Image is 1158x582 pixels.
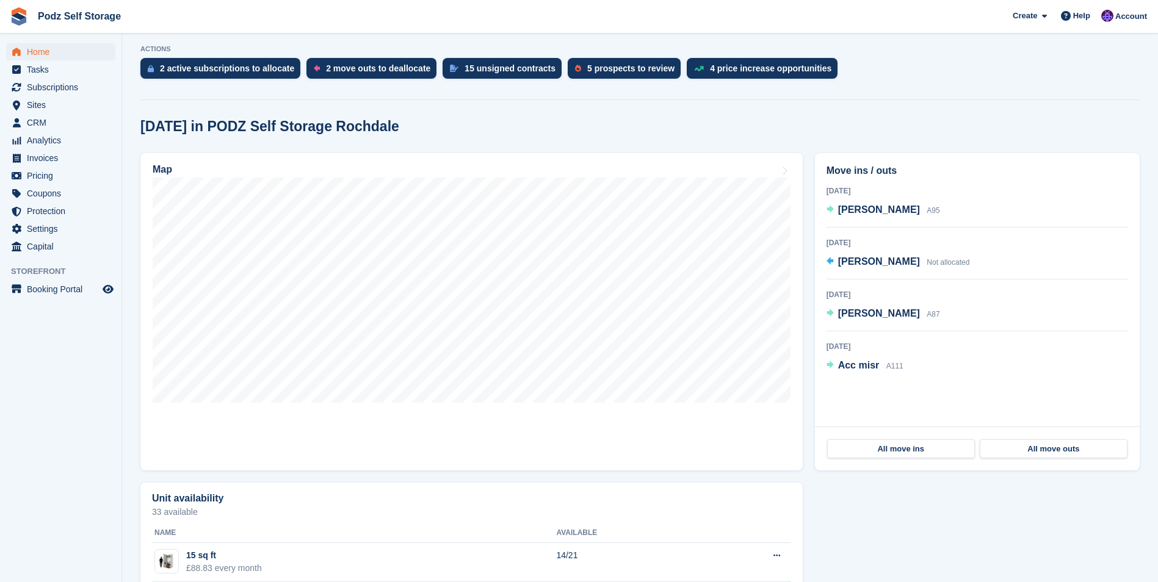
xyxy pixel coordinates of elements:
span: A87 [927,310,939,318]
a: Acc misr A111 [827,358,903,374]
a: menu [6,79,115,96]
span: Tasks [27,61,100,78]
a: menu [6,61,115,78]
span: A95 [927,206,939,215]
img: Jawed Chowdhary [1101,10,1113,22]
p: 33 available [152,508,791,516]
span: CRM [27,114,100,131]
span: Acc misr [838,360,880,370]
a: menu [6,149,115,167]
a: 15 unsigned contracts [443,58,568,85]
a: [PERSON_NAME] A87 [827,306,940,322]
span: Pricing [27,167,100,184]
img: prospect-51fa495bee0391a8d652442698ab0144808aea92771e9ea1ae160a38d050c398.svg [575,65,581,72]
a: All move outs [980,439,1127,459]
span: Help [1073,10,1090,22]
span: Subscriptions [27,79,100,96]
a: 2 active subscriptions to allocate [140,58,306,85]
span: Sites [27,96,100,113]
td: 14/21 [556,543,700,582]
img: 15-sqft-unit.jpg [155,553,178,570]
a: [PERSON_NAME] A95 [827,203,940,218]
a: Podz Self Storage [33,6,126,26]
a: 4 price increase opportunities [687,58,844,85]
a: menu [6,96,115,113]
a: Preview store [101,282,115,296]
span: [PERSON_NAME] [838,308,920,318]
a: menu [6,185,115,202]
h2: Unit availability [152,493,223,504]
p: ACTIONS [140,45,1140,53]
span: Not allocated [927,258,969,267]
span: Account [1115,10,1147,23]
a: menu [6,167,115,184]
h2: [DATE] in PODZ Self Storage Rochdale [140,118,399,135]
h2: Map [153,164,172,175]
span: Protection [27,203,100,220]
img: price_increase_opportunities-93ffe204e8149a01c8c9dc8f82e8f89637d9d84a8eef4429ea346261dce0b2c0.svg [694,66,704,71]
th: Name [152,523,556,543]
span: Storefront [11,265,121,278]
div: [DATE] [827,341,1128,352]
img: move_outs_to_deallocate_icon-f764333ba52eb49d3ac5e1228854f67142a1ed5810a6f6cc68b1a99e826820c5.svg [314,65,320,72]
a: menu [6,43,115,60]
span: Capital [27,238,100,255]
h2: Move ins / outs [827,163,1128,178]
span: Coupons [27,185,100,202]
img: stora-icon-8386f47178a22dfd0bd8f6a31ec36ba5ce8667c1dd55bd0f319d3a0aa187defe.svg [10,7,28,26]
div: 15 sq ft [186,549,262,562]
a: menu [6,132,115,149]
a: menu [6,203,115,220]
div: [DATE] [827,289,1128,300]
span: Booking Portal [27,281,100,298]
div: 4 price increase opportunities [710,63,831,73]
span: Invoices [27,149,100,167]
a: 5 prospects to review [568,58,687,85]
span: Settings [27,220,100,237]
div: 15 unsigned contracts [465,63,555,73]
div: £88.83 every month [186,562,262,575]
span: Home [27,43,100,60]
div: 2 move outs to deallocate [326,63,430,73]
th: Available [556,523,700,543]
div: 2 active subscriptions to allocate [160,63,294,73]
a: [PERSON_NAME] Not allocated [827,254,970,270]
span: [PERSON_NAME] [838,204,920,215]
a: All move ins [827,439,975,459]
img: active_subscription_to_allocate_icon-d502201f5373d7db506a760aba3b589e785aa758c864c3986d89f69b8ff3... [148,65,154,73]
span: Create [1013,10,1037,22]
img: contract_signature_icon-13c848040528278c33f63329250d36e43548de30e8caae1d1a13099fd9432cc5.svg [450,65,458,72]
a: menu [6,114,115,131]
a: menu [6,238,115,255]
a: menu [6,281,115,298]
a: menu [6,220,115,237]
div: 5 prospects to review [587,63,675,73]
a: 2 move outs to deallocate [306,58,443,85]
span: [PERSON_NAME] [838,256,920,267]
span: Analytics [27,132,100,149]
span: A111 [886,362,903,370]
div: [DATE] [827,237,1128,248]
div: [DATE] [827,185,1128,196]
a: Map [140,153,803,470]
